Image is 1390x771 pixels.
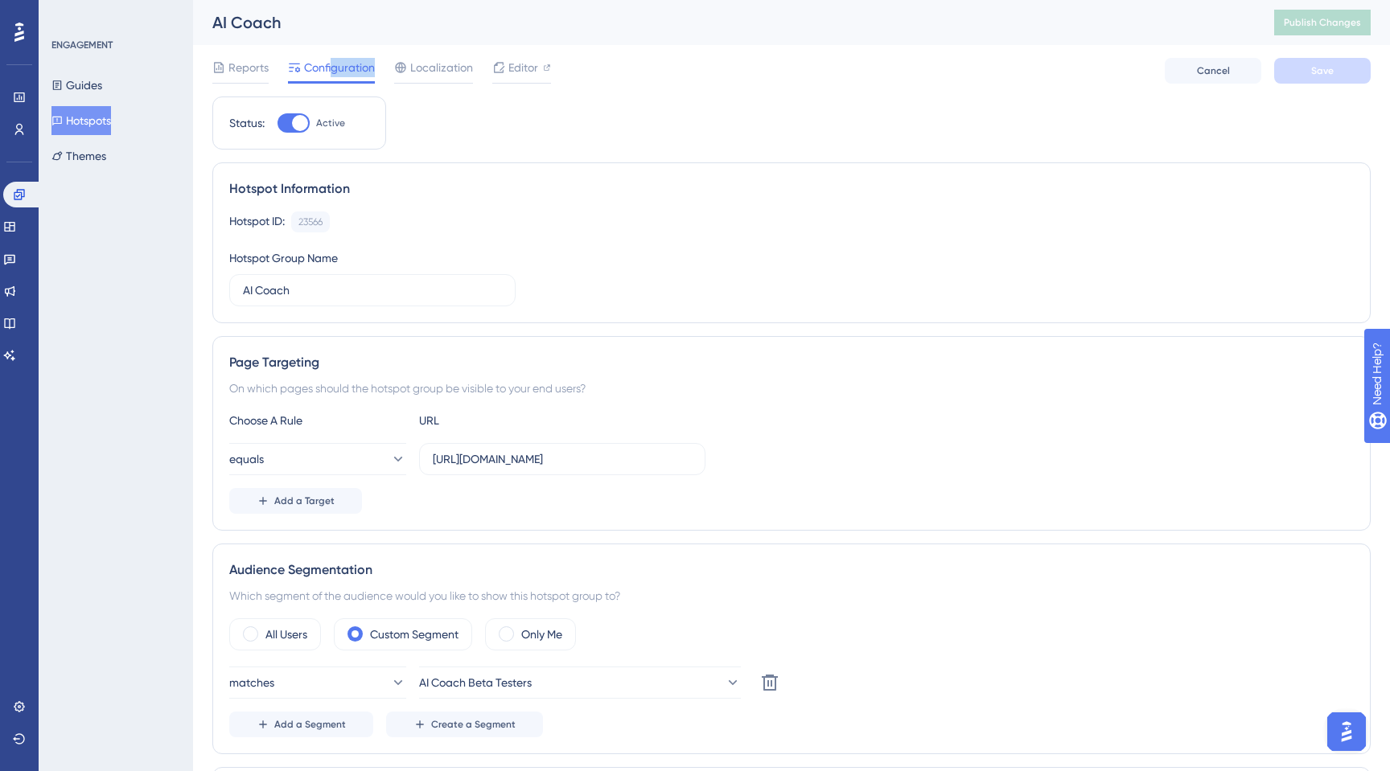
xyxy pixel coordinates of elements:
[1284,16,1361,29] span: Publish Changes
[229,248,338,268] div: Hotspot Group Name
[1165,58,1261,84] button: Cancel
[274,718,346,731] span: Add a Segment
[229,586,1354,605] div: Which segment of the audience would you like to show this hotspot group to?
[229,712,373,737] button: Add a Segment
[229,353,1354,372] div: Page Targeting
[229,488,362,514] button: Add a Target
[316,117,345,129] span: Active
[433,450,692,468] input: yourwebsite.com/path
[229,179,1354,199] div: Hotspot Information
[51,106,111,135] button: Hotspots
[370,625,459,644] label: Custom Segment
[229,379,1354,398] div: On which pages should the hotspot group be visible to your end users?
[229,211,285,232] div: Hotspot ID:
[419,411,596,430] div: URL
[229,560,1354,580] div: Audience Segmentation
[1274,58,1371,84] button: Save
[419,673,532,692] span: AI Coach Beta Testers
[51,141,106,170] button: Themes
[229,411,406,430] div: Choose A Rule
[229,673,274,692] span: matches
[38,4,101,23] span: Need Help?
[229,113,265,133] div: Status:
[431,718,516,731] span: Create a Segment
[212,11,1234,34] div: AI Coach
[298,215,323,228] div: 23566
[274,494,335,507] span: Add a Target
[386,712,543,737] button: Create a Segment
[51,39,113,51] div: ENGAGEMENT
[1311,64,1334,77] span: Save
[51,71,102,100] button: Guides
[1274,10,1371,35] button: Publish Changes
[1322,707,1371,756] iframe: UserGuiding AI Assistant Launcher
[265,625,307,644] label: All Users
[419,666,741,699] button: AI Coach Beta Testers
[410,58,473,77] span: Localization
[1197,64,1230,77] span: Cancel
[229,666,406,699] button: matches
[228,58,269,77] span: Reports
[521,625,562,644] label: Only Me
[508,58,538,77] span: Editor
[304,58,375,77] span: Configuration
[229,449,264,469] span: equals
[229,443,406,475] button: equals
[243,281,502,299] input: Type your Hotspot Group Name here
